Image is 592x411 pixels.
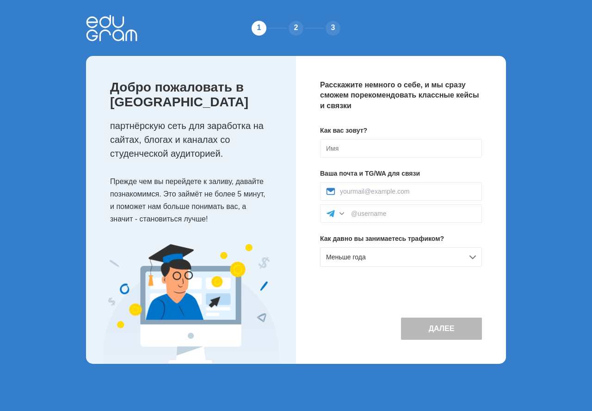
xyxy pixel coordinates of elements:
p: партнёрскую сеть для заработка на сайтах, блогах и каналах со студенческой аудиторией. [110,119,277,160]
p: Как давно вы занимаетесь трафиком? [320,234,482,244]
button: Далее [401,318,482,340]
input: yourmail@example.com [340,188,476,195]
p: Добро пожаловать в [GEOGRAPHIC_DATA] [110,80,277,110]
p: Как вас зовут? [320,126,482,135]
input: @username [351,210,476,217]
p: Расскажите немного о себе, и мы сразу сможем порекомендовать классные кейсы и связки [320,80,482,111]
p: Ваша почта и TG/WA для связи [320,169,482,178]
p: Прежде чем вы перейдете к заливу, давайте познакомимся. Это займёт не более 5 минут, и поможет на... [110,175,277,226]
div: 2 [287,19,305,37]
div: 1 [250,19,268,37]
img: Expert Image [103,244,279,364]
input: Имя [320,139,482,158]
div: 3 [324,19,342,37]
span: Меньше года [326,253,366,261]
